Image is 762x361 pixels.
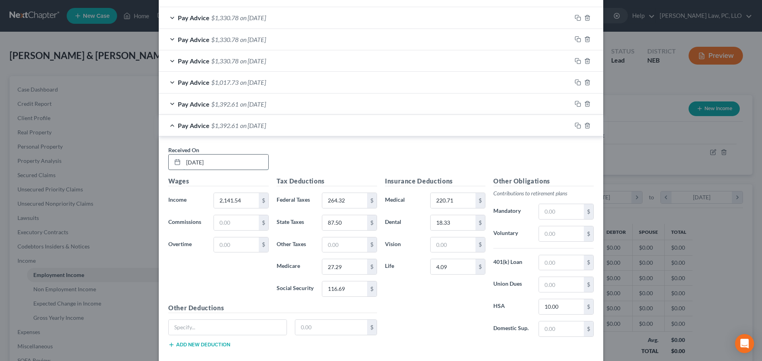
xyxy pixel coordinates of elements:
[273,259,318,275] label: Medicare
[273,193,318,208] label: Federal Taxes
[367,215,377,230] div: $
[168,176,269,186] h5: Wages
[240,78,266,86] span: on [DATE]
[211,57,239,65] span: $1,330.78
[322,193,367,208] input: 0.00
[277,176,377,186] h5: Tax Deductions
[475,237,485,252] div: $
[322,281,367,296] input: 0.00
[240,36,266,43] span: on [DATE]
[240,14,266,21] span: on [DATE]
[381,237,426,253] label: Vision
[385,176,485,186] h5: Insurance Deductions
[214,215,259,230] input: 0.00
[475,193,485,208] div: $
[539,226,584,241] input: 0.00
[431,193,475,208] input: 0.00
[259,237,268,252] div: $
[178,122,210,129] span: Pay Advice
[584,226,593,241] div: $
[214,237,259,252] input: 0.00
[214,193,259,208] input: 0.00
[178,14,210,21] span: Pay Advice
[273,237,318,253] label: Other Taxes
[178,57,210,65] span: Pay Advice
[168,303,377,313] h5: Other Deductions
[489,299,535,315] label: HSA
[211,78,239,86] span: $1,017.73
[322,215,367,230] input: 0.00
[489,255,535,271] label: 401(k) Loan
[183,155,268,170] input: MM/DD/YYYY
[240,57,266,65] span: on [DATE]
[259,193,268,208] div: $
[164,237,210,253] label: Overtime
[211,14,239,21] span: $1,330.78
[240,122,266,129] span: on [DATE]
[240,100,266,108] span: on [DATE]
[539,255,584,270] input: 0.00
[367,320,377,335] div: $
[431,215,475,230] input: 0.00
[539,204,584,219] input: 0.00
[489,321,535,337] label: Domestic Sup.
[584,299,593,314] div: $
[584,277,593,292] div: $
[322,259,367,274] input: 0.00
[178,36,210,43] span: Pay Advice
[475,259,485,274] div: $
[584,255,593,270] div: $
[322,237,367,252] input: 0.00
[539,321,584,336] input: 0.00
[584,321,593,336] div: $
[168,196,187,203] span: Income
[431,259,475,274] input: 0.00
[259,215,268,230] div: $
[295,320,368,335] input: 0.00
[169,320,287,335] input: Specify...
[493,176,594,186] h5: Other Obligations
[367,259,377,274] div: $
[381,193,426,208] label: Medical
[273,215,318,231] label: State Taxes
[164,215,210,231] label: Commissions
[367,237,377,252] div: $
[211,122,239,129] span: $1,392.61
[178,78,210,86] span: Pay Advice
[475,215,485,230] div: $
[273,281,318,297] label: Social Security
[489,204,535,220] label: Mandatory
[211,100,239,108] span: $1,392.61
[493,189,594,197] p: Contributions to retirement plans
[367,193,377,208] div: $
[539,299,584,314] input: 0.00
[539,277,584,292] input: 0.00
[584,204,593,219] div: $
[168,342,230,348] button: Add new deduction
[168,147,199,153] span: Received On
[489,226,535,242] label: Voluntary
[178,100,210,108] span: Pay Advice
[735,334,754,353] div: Open Intercom Messenger
[211,36,239,43] span: $1,330.78
[431,237,475,252] input: 0.00
[381,259,426,275] label: Life
[381,215,426,231] label: Dental
[489,277,535,292] label: Union Dues
[367,281,377,296] div: $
